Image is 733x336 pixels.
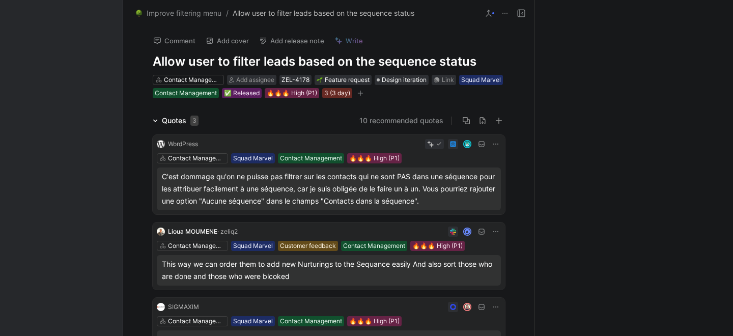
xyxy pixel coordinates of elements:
[224,88,260,98] div: ✅ Released
[147,7,221,19] span: Improve filtering menu
[168,241,225,251] div: Contact Management
[164,75,221,85] div: Contact Management
[281,75,309,85] div: ZEL-4178
[324,88,350,98] div: 3 (3 day)
[226,7,229,19] span: /
[201,34,253,48] button: Add cover
[280,153,342,163] div: Contact Management
[149,115,203,127] div: Quotes3
[315,75,372,85] div: 🌱Feature request
[442,75,454,85] div: Link
[233,241,273,251] div: Squad Marvel
[346,36,363,45] span: Write
[162,115,199,127] div: Quotes
[236,76,274,83] span: Add assignee
[168,153,225,163] div: Contact Management
[155,88,217,98] div: Contact Management
[153,53,505,70] h1: Allow user to filter leads based on the sequence status
[133,7,224,19] button: 🌳Improve filtering menu
[162,258,496,283] div: This way we can order them to add new Nurturings to the Sequance easily And also sort those who a...
[157,140,165,148] img: logo
[359,115,443,127] button: 10 recommended quotes
[168,302,199,312] div: SIGMAXIM
[349,316,400,326] div: 🔥🔥🔥 High (P1)
[280,241,336,251] div: Customer feedback
[168,139,198,149] div: WordPress
[375,75,429,85] div: Design iteration
[255,34,329,48] button: Add release note
[382,75,427,85] span: Design iteration
[217,228,238,235] span: · zeliq2
[412,241,463,251] div: 🔥🔥🔥 High (P1)
[317,75,370,85] div: Feature request
[157,303,165,311] img: logo
[233,153,273,163] div: Squad Marvel
[157,228,165,236] img: 6793187699954_1009a31f390ce5837007_192.jpg
[233,7,414,19] span: Allow user to filter leads based on the sequence status
[135,10,143,17] img: 🌳
[349,153,400,163] div: 🔥🔥🔥 High (P1)
[149,34,200,48] button: Comment
[464,141,470,147] img: avatar
[461,75,501,85] div: Squad Marvel
[330,34,368,48] button: Write
[280,316,342,326] div: Contact Management
[190,116,199,126] div: 3
[317,77,323,83] img: 🌱
[464,228,470,235] div: A
[162,171,496,207] div: C'est dommage qu'on ne puisse pas filtrer sur les contacts qui ne sont PAS dans une séquence pour...
[233,316,273,326] div: Squad Marvel
[464,303,470,310] img: avatar
[168,316,225,326] div: Contact Management
[168,228,217,235] span: Lioua MOUMENE
[267,88,317,98] div: 🔥🔥🔥 High (P1)
[343,241,405,251] div: Contact Management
